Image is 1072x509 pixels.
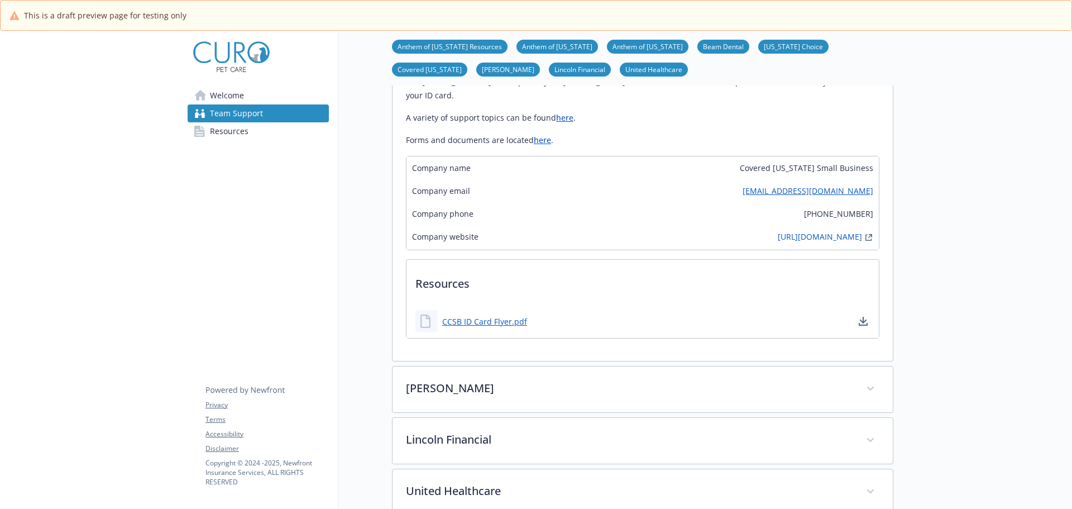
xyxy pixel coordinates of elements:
[406,134,879,147] p: Forms and documents are located .
[406,75,879,102] p: Call [PHONE_NUMBER] for help with your [PERSON_NAME], Blue Shield, or Delta Dental plan informati...
[549,64,611,74] a: Lincoln Financial
[205,400,328,410] a: Privacy
[188,122,329,140] a: Resources
[442,316,527,327] a: CCSB ID Card Flyer.pdf
[534,135,551,145] a: here
[205,429,328,439] a: Accessibility
[406,483,853,500] p: United Healthcare
[393,66,893,361] div: Covered [US_STATE]
[210,104,263,122] span: Team Support
[862,231,875,244] a: external
[778,231,862,244] a: [URL][DOMAIN_NAME]
[620,64,688,74] a: United Healthcare
[412,208,473,220] span: Company phone
[412,231,478,244] span: Company website
[516,41,598,51] a: Anthem of [US_STATE]
[804,208,873,220] span: [PHONE_NUMBER]
[856,315,870,328] a: download document
[393,367,893,412] div: [PERSON_NAME]
[412,185,470,197] span: Company email
[205,444,328,454] a: Disclaimer
[406,380,853,397] p: [PERSON_NAME]
[205,415,328,425] a: Terms
[210,87,244,104] span: Welcome
[205,458,328,487] p: Copyright © 2024 - 2025 , Newfront Insurance Services, ALL RIGHTS RESERVED
[697,41,749,51] a: Beam Dental
[406,431,853,448] p: Lincoln Financial
[406,260,879,301] p: Resources
[740,162,873,174] span: Covered [US_STATE] Small Business
[556,112,573,123] a: here
[210,122,248,140] span: Resources
[412,162,471,174] span: Company name
[607,41,688,51] a: Anthem of [US_STATE]
[24,9,186,21] span: This is a draft preview page for testing only
[392,41,508,51] a: Anthem of [US_STATE] Resources
[758,41,829,51] a: [US_STATE] Choice
[476,64,540,74] a: [PERSON_NAME]
[188,104,329,122] a: Team Support
[188,87,329,104] a: Welcome
[406,111,879,125] p: A variety of support topics can be found .
[393,418,893,464] div: Lincoln Financial
[392,64,467,74] a: Covered [US_STATE]
[743,185,873,197] a: [EMAIL_ADDRESS][DOMAIN_NAME]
